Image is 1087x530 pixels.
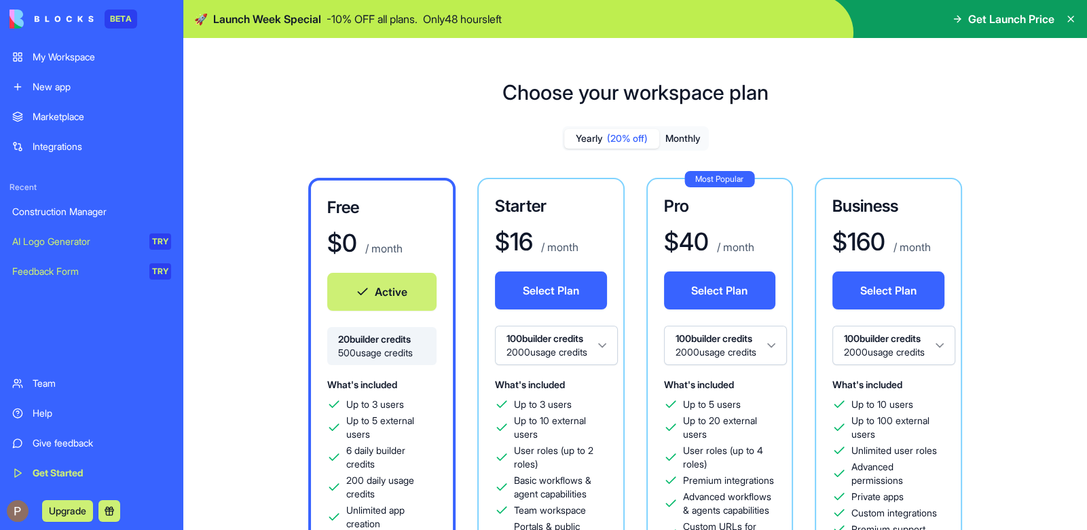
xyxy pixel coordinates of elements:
[33,110,171,124] div: Marketplace
[538,239,578,255] p: / month
[851,490,904,504] span: Private apps
[4,430,179,457] a: Give feedback
[495,271,607,309] button: Select Plan
[664,379,734,390] span: What's included
[4,198,179,225] a: Construction Manager
[4,228,179,255] a: AI Logo GeneratorTRY
[514,504,586,517] span: Team workspace
[514,414,607,441] span: Up to 10 external users
[12,235,140,248] div: AI Logo Generator
[12,205,171,219] div: Construction Manager
[607,132,648,145] span: (20% off)
[495,379,565,390] span: What's included
[194,11,208,27] span: 🚀
[327,197,437,219] h3: Free
[659,129,707,149] button: Monthly
[346,444,437,471] span: 6 daily builder credits
[832,379,902,390] span: What's included
[664,271,776,309] button: Select Plan
[514,398,572,411] span: Up to 3 users
[832,195,944,217] h3: Business
[495,195,607,217] h3: Starter
[338,346,426,360] span: 500 usage credits
[423,11,502,27] p: Only 48 hours left
[10,10,94,29] img: logo
[33,406,171,420] div: Help
[363,240,403,257] p: / month
[683,444,776,471] span: User roles (up to 4 roles)
[4,133,179,160] a: Integrations
[664,228,709,255] h1: $ 40
[514,474,607,501] span: Basic workflows & agent capabilities
[327,273,437,311] button: Active
[105,10,137,29] div: BETA
[346,398,404,411] span: Up to 3 users
[851,398,913,411] span: Up to 10 users
[4,258,179,285] a: Feedback FormTRY
[346,474,437,501] span: 200 daily usage credits
[891,239,931,255] p: / month
[684,171,754,187] div: Most Popular
[968,11,1054,27] span: Get Launch Price
[327,379,397,390] span: What's included
[327,11,418,27] p: - 10 % OFF all plans.
[4,73,179,100] a: New app
[851,414,944,441] span: Up to 100 external users
[495,228,533,255] h1: $ 16
[4,182,179,193] span: Recent
[4,43,179,71] a: My Workspace
[4,370,179,397] a: Team
[502,80,769,105] h1: Choose your workspace plan
[33,436,171,450] div: Give feedback
[714,239,754,255] p: / month
[346,414,437,441] span: Up to 5 external users
[33,466,171,480] div: Get Started
[42,500,93,522] button: Upgrade
[683,490,776,517] span: Advanced workflows & agents capabilities
[338,333,426,346] span: 20 builder credits
[42,504,93,517] a: Upgrade
[33,80,171,94] div: New app
[33,377,171,390] div: Team
[683,414,776,441] span: Up to 20 external users
[851,460,944,487] span: Advanced permissions
[832,228,885,255] h1: $ 160
[4,103,179,130] a: Marketplace
[4,400,179,427] a: Help
[4,459,179,487] a: Get Started
[33,50,171,64] div: My Workspace
[7,500,29,522] img: ACg8ocLrgV0Ko2_TTHNfsPI-H5PE7YIIfuEddBwTD6mNDOx520tgMQ=s96-c
[149,263,171,280] div: TRY
[514,444,607,471] span: User roles (up to 2 roles)
[327,229,357,257] h1: $ 0
[213,11,321,27] span: Launch Week Special
[832,271,944,309] button: Select Plan
[149,233,171,250] div: TRY
[33,140,171,153] div: Integrations
[10,10,137,29] a: BETA
[683,474,774,487] span: Premium integrations
[683,398,741,411] span: Up to 5 users
[664,195,776,217] h3: Pro
[851,506,937,520] span: Custom integrations
[12,265,140,278] div: Feedback Form
[564,129,659,149] button: Yearly
[851,444,937,457] span: Unlimited user roles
